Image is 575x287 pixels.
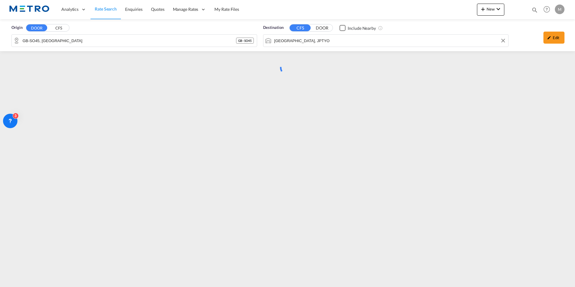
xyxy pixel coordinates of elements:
span: Help [542,4,552,14]
span: Enquiries [125,7,143,12]
img: 25181f208a6c11efa6aa1bf80d4cef53.png [9,3,50,16]
div: Include Nearby [348,25,376,31]
input: Search by Port [274,36,506,45]
button: icon-plus 400-fgNewicon-chevron-down [477,4,504,16]
md-icon: Unchecked: Ignores neighbouring ports when fetching rates.Checked : Includes neighbouring ports w... [378,26,383,30]
div: Help [542,4,555,15]
span: GB - SO45 [238,39,251,43]
md-checkbox: Checkbox No Ink [340,25,376,31]
button: Clear Input [499,36,508,45]
span: Origin [11,25,22,31]
span: Manage Rates [173,6,198,12]
button: CFS [48,25,69,32]
div: M [555,5,564,14]
md-input-container: Tokyo, JPTYO [263,35,509,47]
div: icon-magnify [531,7,538,16]
span: Rate Search [95,6,117,11]
md-icon: icon-pencil [547,35,551,40]
button: DOOR [312,25,333,32]
button: DOOR [26,24,47,31]
md-icon: icon-magnify [531,7,538,13]
span: Destination [263,25,284,31]
span: My Rate Files [214,7,239,12]
span: Quotes [151,7,164,12]
div: icon-pencilEdit [543,32,564,44]
md-icon: icon-chevron-down [495,5,502,13]
span: New [479,7,502,11]
md-input-container: GB-SO45, New Forest [12,35,257,47]
input: Search by Door [23,36,236,45]
span: Analytics [61,6,78,12]
md-icon: icon-plus 400-fg [479,5,487,13]
button: CFS [290,24,311,31]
